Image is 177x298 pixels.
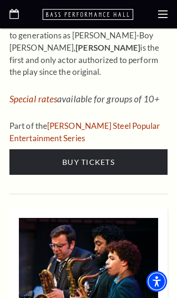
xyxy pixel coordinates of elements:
[9,121,160,143] a: Irwin Steel Popular Entertainment Series - open in a new tab
[9,149,168,175] a: Buy Tickets
[146,271,167,292] div: Accessibility Menu
[9,93,57,104] a: Special rates
[62,157,115,166] span: Buy Tickets
[9,93,160,104] em: available for groups of 10+
[9,9,19,20] a: Open this option
[76,43,140,53] strong: [PERSON_NAME]
[42,9,135,20] a: Open this option
[9,120,168,144] p: Part of the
